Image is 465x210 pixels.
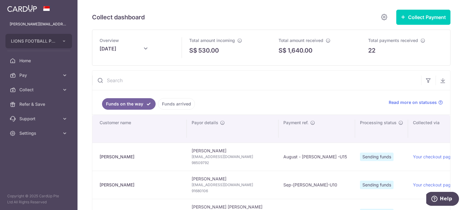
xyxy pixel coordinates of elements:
[279,143,355,171] td: August - [PERSON_NAME] -U15
[19,58,59,64] span: Home
[279,115,355,143] th: Payment ref.
[360,120,397,126] span: Processing status
[10,21,68,27] p: [PERSON_NAME][EMAIL_ADDRESS][DOMAIN_NAME]
[192,154,274,160] span: [EMAIL_ADDRESS][DOMAIN_NAME]
[92,115,187,143] th: Customer name
[360,153,394,161] span: Sending funds
[19,130,59,136] span: Settings
[389,99,437,105] span: Read more on statuses
[100,154,182,160] div: [PERSON_NAME]
[100,38,119,43] span: Overview
[426,192,459,207] iframe: Opens a widget where you can find more information
[368,46,375,55] p: 22
[5,34,72,48] button: LIONS FOOTBALL PTE. LTD.
[368,38,418,43] span: Total payments received
[19,116,59,122] span: Support
[189,38,235,43] span: Total amount incoming
[279,46,286,55] span: S$
[192,188,274,194] span: 91680106
[187,171,279,199] td: [PERSON_NAME]
[92,12,145,22] h5: Collect dashboard
[100,182,182,188] div: [PERSON_NAME]
[14,4,26,10] span: Help
[355,115,408,143] th: Processing status
[19,72,59,78] span: Pay
[187,143,279,171] td: [PERSON_NAME]
[389,99,443,105] a: Read more on statuses
[192,182,274,188] span: [EMAIL_ADDRESS][DOMAIN_NAME]
[396,10,450,25] button: Collect Payment
[158,98,195,110] a: Funds arrived
[413,154,453,159] a: Your checkout page
[19,87,59,93] span: Collect
[279,171,355,199] td: Sep-[PERSON_NAME]-U10
[360,181,394,189] span: Sending funds
[189,46,197,55] span: S$
[102,98,156,110] a: Funds on the way
[283,120,308,126] span: Payment ref.
[11,38,56,44] span: LIONS FOOTBALL PTE. LTD.
[192,120,218,126] span: Payor details
[198,46,219,55] p: 530.00
[279,38,323,43] span: Total amount received
[7,5,37,12] img: CardUp
[92,71,421,90] input: Search
[408,115,458,143] th: Collected via
[413,182,453,187] a: Your checkout page
[187,115,279,143] th: Payor details
[19,101,59,107] span: Refer & Save
[192,160,274,166] span: 98509792
[288,46,312,55] p: 1,640.00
